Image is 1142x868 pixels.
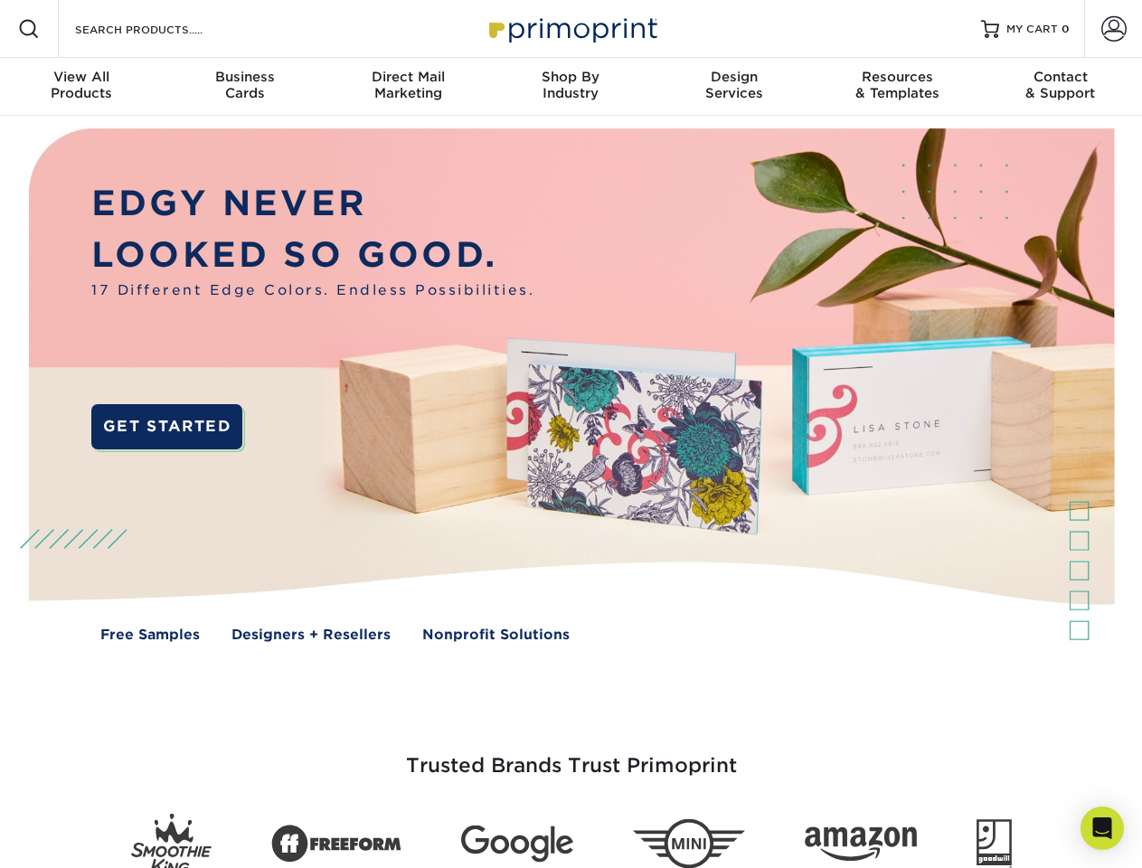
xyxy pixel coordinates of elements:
span: Contact [979,69,1142,85]
span: 0 [1062,23,1070,35]
img: Goodwill [977,819,1012,868]
div: Open Intercom Messenger [1081,807,1124,850]
a: DesignServices [653,58,816,116]
span: MY CART [1006,22,1058,37]
div: & Templates [816,69,978,101]
span: Shop By [489,69,652,85]
span: Design [653,69,816,85]
span: Direct Mail [326,69,489,85]
a: Nonprofit Solutions [422,625,570,646]
span: Resources [816,69,978,85]
a: Shop ByIndustry [489,58,652,116]
a: Designers + Resellers [231,625,391,646]
a: Resources& Templates [816,58,978,116]
a: Free Samples [100,625,200,646]
div: Industry [489,69,652,101]
span: 17 Different Edge Colors. Endless Possibilities. [91,280,534,301]
img: Google [461,826,573,863]
a: GET STARTED [91,404,242,449]
a: BusinessCards [163,58,326,116]
a: Direct MailMarketing [326,58,489,116]
img: Primoprint [481,9,662,48]
div: Cards [163,69,326,101]
p: LOOKED SO GOOD. [91,230,534,281]
span: Business [163,69,326,85]
h3: Trusted Brands Trust Primoprint [42,711,1100,799]
a: Contact& Support [979,58,1142,116]
div: Services [653,69,816,101]
p: EDGY NEVER [91,178,534,230]
img: Amazon [805,827,917,862]
div: Marketing [326,69,489,101]
div: & Support [979,69,1142,101]
input: SEARCH PRODUCTS..... [73,18,250,40]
